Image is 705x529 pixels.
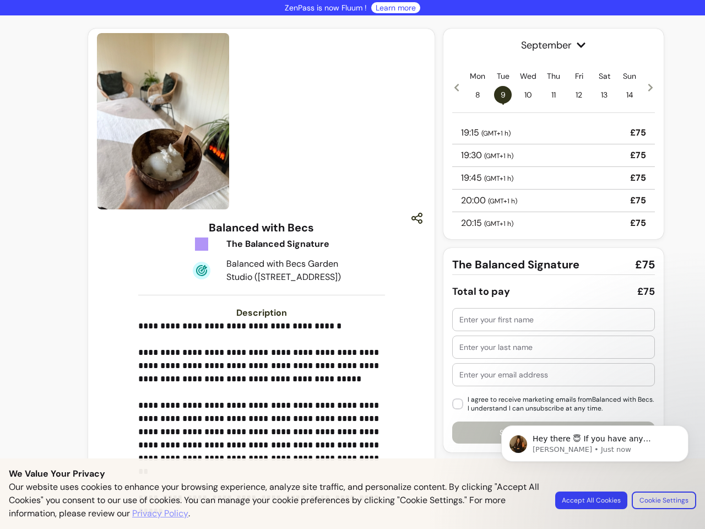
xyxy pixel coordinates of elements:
div: The Balanced Signature [226,237,341,251]
img: https://d3pz9znudhj10h.cloudfront.net/9e5f46b0-ad48-4ee0-a29f-87b1c8162ef2 [97,33,229,209]
span: 14 [621,86,638,104]
p: 19:45 [461,171,513,185]
p: Tue [497,71,509,82]
span: ( GMT+1 h ) [481,129,511,138]
p: Our website uses cookies to enhance your browsing experience, analyze site traffic, and personali... [9,481,542,520]
p: Wed [520,71,536,82]
p: £75 [630,194,646,207]
span: 9 [494,86,512,104]
img: Tickets Icon [193,235,210,253]
a: Learn more [376,2,416,13]
h3: Balanced with Becs [209,220,314,235]
div: Total to pay [452,284,510,299]
input: Enter your email address [459,369,648,380]
a: Privacy Policy [132,507,188,520]
p: We Value Your Privacy [9,467,696,481]
span: 8 [469,86,486,104]
p: Mon [470,71,485,82]
input: Enter your last name [459,342,648,353]
p: Sat [599,71,610,82]
span: ( GMT+1 h ) [484,152,513,160]
input: Enter your first name [459,314,648,325]
p: 20:15 [461,217,513,230]
p: £75 [630,126,646,139]
span: • [502,98,505,109]
span: 11 [545,86,562,104]
h3: Description [138,306,385,320]
p: £75 [630,217,646,230]
span: ( GMT+1 h ) [484,219,513,228]
iframe: Intercom notifications message [485,402,705,523]
p: Fri [575,71,583,82]
p: Thu [547,71,560,82]
span: ( GMT+1 h ) [484,174,513,183]
div: Balanced with Becs Garden Studio ([STREET_ADDRESS]) [226,257,341,284]
span: September [452,37,655,53]
p: ZenPass is now Fluum ! [285,2,367,13]
span: The Balanced Signature [452,257,579,272]
span: ( GMT+1 h ) [488,197,517,206]
span: £75 [635,257,655,272]
div: £75 [637,284,655,299]
p: £75 [630,149,646,162]
p: 19:15 [461,126,511,139]
p: £75 [630,171,646,185]
span: 13 [595,86,613,104]
p: 20:00 [461,194,517,207]
span: 12 [570,86,588,104]
span: 10 [519,86,537,104]
p: 19:30 [461,149,513,162]
p: Sun [623,71,636,82]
